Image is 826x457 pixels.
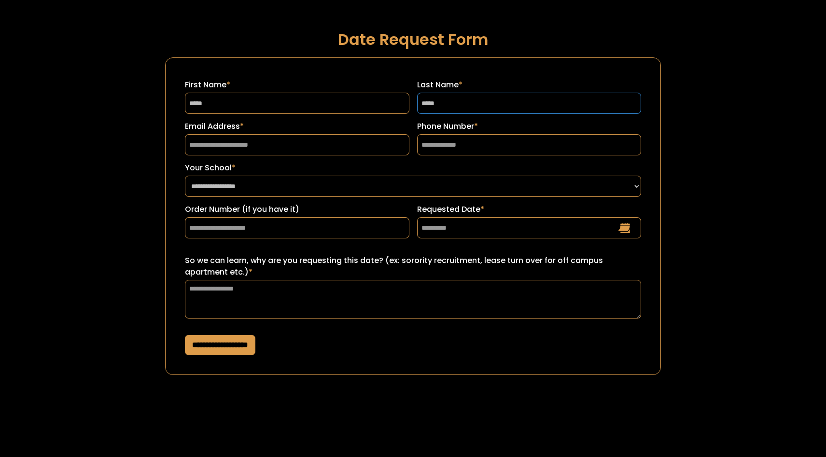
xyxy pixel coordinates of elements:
[185,162,641,174] label: Your School
[185,255,641,278] label: So we can learn, why are you requesting this date? (ex: sorority recruitment, lease turn over for...
[417,79,641,91] label: Last Name
[185,79,409,91] label: First Name
[185,121,409,132] label: Email Address
[417,121,641,132] label: Phone Number
[417,204,641,215] label: Requested Date
[165,31,661,48] h1: Date Request Form
[165,57,661,375] form: Request a Date Form
[185,204,409,215] label: Order Number (if you have it)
